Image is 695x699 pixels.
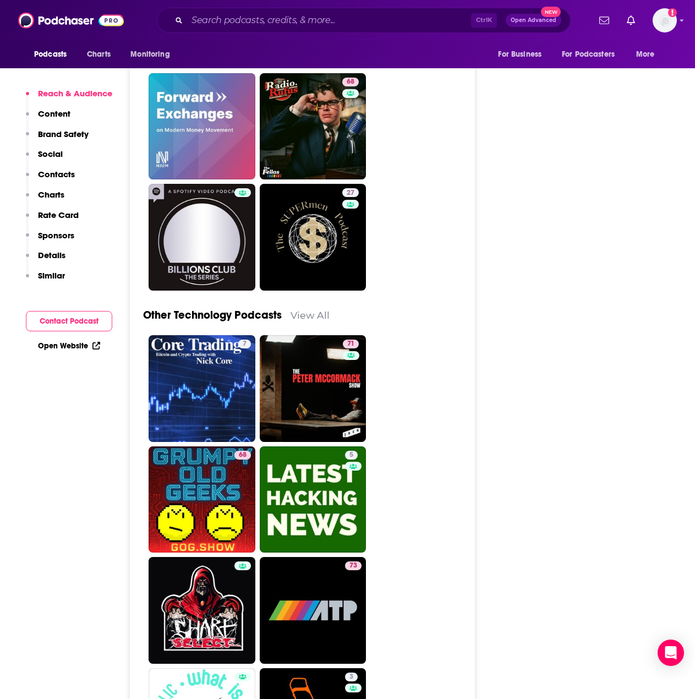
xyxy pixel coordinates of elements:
[157,8,571,33] div: Search podcasts, credits, & more...
[349,560,357,571] span: 73
[38,88,112,99] p: Reach & Audience
[239,450,247,461] span: 68
[349,671,353,682] span: 3
[26,108,70,129] button: Content
[18,10,124,31] img: Podchaser - Follow, Share and Rate Podcasts
[347,77,354,88] span: 68
[347,338,354,349] span: 71
[38,108,70,119] p: Content
[80,44,117,65] a: Charts
[343,340,359,348] a: 71
[38,250,65,260] p: Details
[506,14,561,27] button: Open AdvancedNew
[26,44,81,65] button: open menu
[260,446,366,553] a: 5
[26,230,74,250] button: Sponsors
[38,129,89,139] p: Brand Safety
[653,8,677,32] span: Logged in as rpearson
[149,335,255,442] a: 7
[26,250,65,270] button: Details
[26,189,64,210] button: Charts
[260,557,366,664] a: 73
[658,640,684,666] div: Open Intercom Messenger
[187,12,471,29] input: Search podcasts, credits, & more...
[471,13,497,28] span: Ctrl K
[490,44,555,65] button: open menu
[34,47,67,62] span: Podcasts
[349,450,353,461] span: 5
[668,8,677,17] svg: Add a profile image
[26,129,89,149] button: Brand Safety
[622,11,639,30] a: Show notifications dropdown
[345,561,362,570] a: 73
[260,335,366,442] a: 71
[26,270,65,291] button: Similar
[541,7,561,17] span: New
[595,11,614,30] a: Show notifications dropdown
[26,88,112,108] button: Reach & Audience
[38,230,74,241] p: Sponsors
[38,270,65,281] p: Similar
[26,169,75,189] button: Contacts
[87,47,111,62] span: Charts
[234,451,251,460] a: 68
[26,210,79,230] button: Rate Card
[26,149,63,169] button: Social
[628,44,669,65] button: open menu
[238,340,251,348] a: 7
[511,18,556,23] span: Open Advanced
[38,341,100,351] a: Open Website
[243,338,247,349] span: 7
[130,47,169,62] span: Monitoring
[123,44,184,65] button: open menu
[562,47,615,62] span: For Podcasters
[38,169,75,179] p: Contacts
[149,446,255,553] a: 68
[26,311,112,331] button: Contact Podcast
[345,673,358,681] a: 3
[345,451,358,460] a: 5
[347,188,354,199] span: 27
[38,210,79,220] p: Rate Card
[38,189,64,200] p: Charts
[291,309,330,321] a: View All
[498,47,541,62] span: For Business
[636,47,655,62] span: More
[342,188,359,197] a: 27
[653,8,677,32] button: Show profile menu
[555,44,631,65] button: open menu
[38,149,63,159] p: Social
[143,308,282,322] a: Other Technology Podcasts
[653,8,677,32] img: User Profile
[342,78,359,86] a: 68
[260,184,366,291] a: 27
[260,73,366,180] a: 68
